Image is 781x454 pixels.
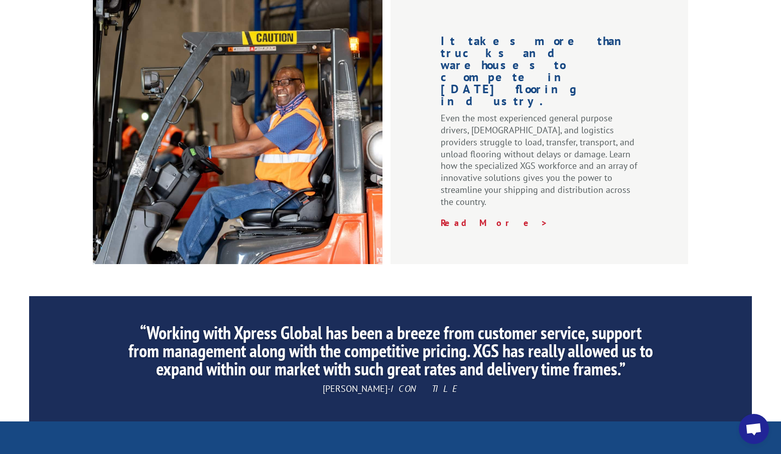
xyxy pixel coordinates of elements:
span: ICON TILE [391,383,458,394]
div: Open chat [739,414,769,444]
h1: It takes more than trucks and warehouses to compete in [DATE] flooring industry. [441,35,638,112]
span: [PERSON_NAME] [323,383,387,394]
a: Read More > [441,217,548,229]
span: - [387,383,391,394]
p: Even the most experienced general purpose drivers, [DEMOGRAPHIC_DATA], and logistics providers st... [441,112,638,216]
h2: “Working with Xpress Global has been a breeze from customer service, support from management alon... [123,324,658,383]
